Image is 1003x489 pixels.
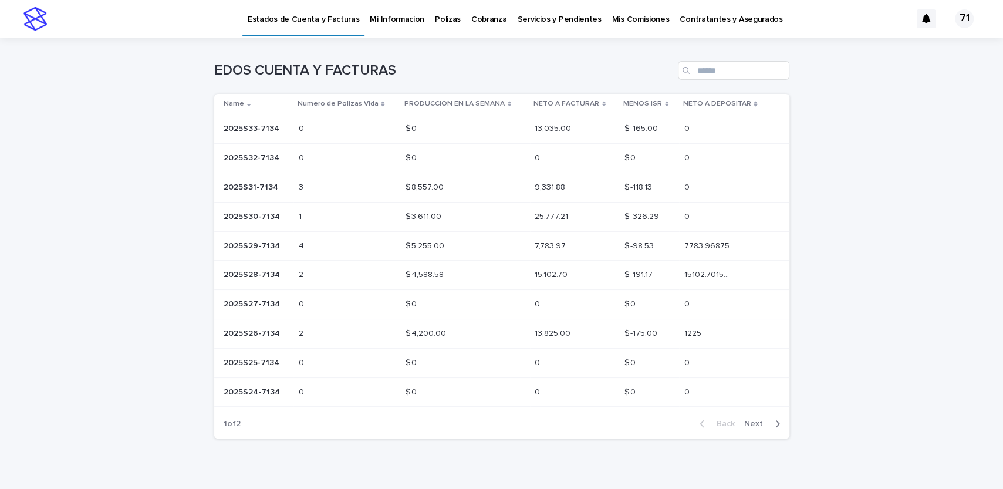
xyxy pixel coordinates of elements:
tr: 2025S31-71342025S31-7134 33 $ 8,557.00$ 8,557.00 9,331.889,331.88 $ -118.13$ -118.13 00 [214,173,789,202]
tr: 2025S28-71342025S28-7134 22 $ 4,588.58$ 4,588.58 15,102.7015,102.70 $ -191.17$ -191.17 15102.7015... [214,261,789,290]
p: 7,783.97 [535,239,568,251]
h1: EDOS CUENTA Y FACTURAS [214,62,673,79]
p: 2 [298,326,305,339]
p: $ -118.13 [624,180,654,193]
p: 2025S26-7134 [224,326,282,339]
p: 0 [535,151,542,163]
tr: 2025S26-71342025S26-7134 22 $ 4,200.00$ 4,200.00 13,825.0013,825.00 $ -175.00$ -175.00 12251225 [214,319,789,348]
p: 0 [684,151,691,163]
p: $ 0 [406,356,419,368]
p: 0 [298,122,306,134]
p: 0 [684,297,691,309]
p: NETO A DEPOSITAR [683,97,751,110]
p: 0 [535,297,542,309]
p: Numero de Polizas Vida [297,97,378,110]
p: 0 [684,356,691,368]
p: 2025S29-7134 [224,239,282,251]
p: 1 [298,210,303,222]
p: 9,331.88 [535,180,568,193]
p: 2025S33-7134 [224,122,282,134]
p: 0 [298,151,306,163]
p: 2025S28-7134 [224,268,282,280]
button: Back [690,419,739,429]
tr: 2025S33-71342025S33-7134 00 $ 0$ 0 13,035.0013,035.00 $ -165.00$ -165.00 00 [214,114,789,144]
p: $ 0 [406,151,419,163]
span: Back [710,420,735,428]
p: $ 0 [624,385,638,397]
p: $ 0 [406,385,419,397]
p: MENOS ISR [623,97,662,110]
input: Search [678,61,789,80]
p: 2025S30-7134 [224,210,282,222]
p: $ -175.00 [624,326,660,339]
p: 2025S32-7134 [224,151,282,163]
p: 0 [684,385,691,397]
p: 0 [298,385,306,397]
p: 0 [684,180,691,193]
p: 15102.701562598748 [684,268,735,280]
tr: 2025S25-71342025S25-7134 00 $ 0$ 0 00 $ 0$ 0 00 [214,348,789,377]
p: 13,035.00 [535,122,573,134]
p: Name [224,97,244,110]
p: $ 0 [406,122,419,134]
p: 2025S27-7134 [224,297,282,309]
tr: 2025S24-71342025S24-7134 00 $ 0$ 0 00 $ 0$ 0 00 [214,377,789,407]
p: 2025S24-7134 [224,385,282,397]
p: $ 0 [624,356,638,368]
p: 0 [535,356,542,368]
p: 13,825.00 [535,326,573,339]
p: 2 [298,268,305,280]
p: 2025S31-7134 [224,180,281,193]
p: 15,102.70 [535,268,570,280]
p: $ 4,588.58 [406,268,446,280]
p: 7783.96875 [684,239,731,251]
p: 0 [298,356,306,368]
p: $ 0 [624,151,638,163]
p: 0 [535,385,542,397]
p: 4 [298,239,306,251]
p: $ 4,200.00 [406,326,448,339]
p: $ -326.29 [624,210,661,222]
p: $ 5,255.00 [406,239,447,251]
img: stacker-logo-s-only.png [23,7,47,31]
p: 3 [298,180,305,193]
div: 71 [955,9,974,28]
span: Next [744,420,770,428]
p: $ -165.00 [624,122,660,134]
button: Next [739,419,789,429]
tr: 2025S32-71342025S32-7134 00 $ 0$ 0 00 $ 0$ 0 00 [214,144,789,173]
p: 2025S25-7134 [224,356,282,368]
p: 1225 [684,326,703,339]
p: 0 [298,297,306,309]
p: 0 [684,210,691,222]
p: PRODUCCION EN LA SEMANA [404,97,505,110]
p: $ 0 [624,297,638,309]
p: 1 of 2 [214,410,250,439]
p: $ 3,611.00 [406,210,444,222]
p: $ -191.17 [624,268,655,280]
p: 25,777.21 [535,210,570,222]
p: $ 0 [406,297,419,309]
p: $ 8,557.00 [406,180,446,193]
tr: 2025S27-71342025S27-7134 00 $ 0$ 0 00 $ 0$ 0 00 [214,290,789,319]
tr: 2025S29-71342025S29-7134 44 $ 5,255.00$ 5,255.00 7,783.977,783.97 $ -98.53$ -98.53 7783.968757783... [214,231,789,261]
p: $ -98.53 [624,239,656,251]
p: NETO A FACTURAR [533,97,599,110]
tr: 2025S30-71342025S30-7134 11 $ 3,611.00$ 3,611.00 25,777.2125,777.21 $ -326.29$ -326.29 00 [214,202,789,231]
p: 0 [684,122,691,134]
